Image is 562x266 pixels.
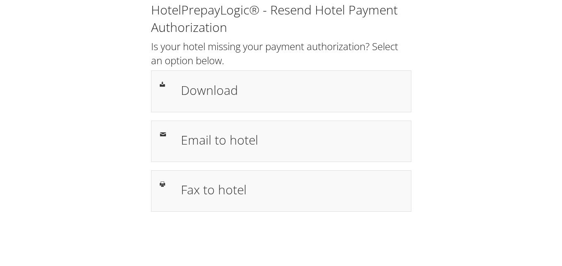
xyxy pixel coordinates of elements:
h1: Fax to hotel [181,180,403,199]
a: Email to hotel [151,121,411,162]
h1: Email to hotel [181,131,403,149]
h2: Is your hotel missing your payment authorization? Select an option below. [151,39,411,67]
h1: Download [181,81,403,99]
h1: HotelPrepayLogic® - Resend Hotel Payment Authorization [151,1,411,36]
a: Fax to hotel [151,170,411,212]
a: Download [151,70,411,112]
